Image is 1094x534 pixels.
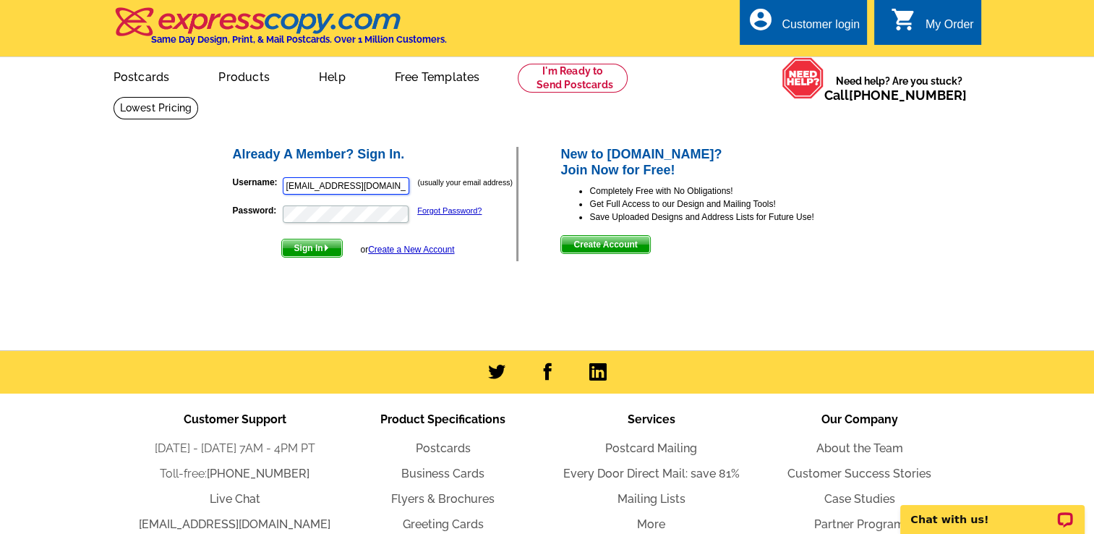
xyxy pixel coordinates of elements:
a: Products [195,59,293,93]
h2: Already A Member? Sign In. [233,147,517,163]
a: Forgot Password? [417,206,482,215]
a: [PHONE_NUMBER] [207,467,309,480]
button: Sign In [281,239,343,258]
span: Sign In [282,240,342,257]
label: Username: [233,176,281,189]
a: Every Door Direct Mail: save 81% [563,467,740,480]
span: Customer Support [184,412,286,426]
img: help [782,57,824,99]
li: Toll-free: [131,465,339,483]
a: account_circle Customer login [747,16,860,34]
li: Completely Free with No Obligations! [589,185,863,198]
a: Business Cards [401,467,484,480]
a: Postcards [90,59,193,93]
a: Flyers & Brochures [391,492,495,506]
a: shopping_cart My Order [891,16,974,34]
a: Create a New Account [368,245,454,255]
i: shopping_cart [891,7,917,33]
li: Save Uploaded Designs and Address Lists for Future Use! [589,211,863,224]
span: Our Company [821,412,898,426]
a: Partner Program [814,517,905,531]
h4: Same Day Design, Print, & Mail Postcards. Over 1 Million Customers. [151,34,447,45]
span: Services [628,412,675,426]
div: Customer login [782,18,860,38]
li: [DATE] - [DATE] 7AM - 4PM PT [131,440,339,457]
span: Call [824,88,967,103]
a: Greeting Cards [403,517,484,531]
a: Mailing Lists [617,492,685,506]
a: Customer Success Stories [787,467,931,480]
a: More [637,517,665,531]
a: Case Studies [824,492,895,506]
a: Same Day Design, Print, & Mail Postcards. Over 1 Million Customers. [114,17,447,45]
li: Get Full Access to our Design and Mailing Tools! [589,198,863,211]
button: Create Account [560,235,650,254]
a: About the Team [816,441,903,455]
i: account_circle [747,7,773,33]
span: Need help? Are you stuck? [824,74,974,103]
img: button-next-arrow-white.png [323,245,330,251]
a: Postcards [416,441,471,455]
label: Password: [233,204,281,217]
a: [PHONE_NUMBER] [849,88,967,103]
small: (usually your email address) [418,178,513,187]
div: or [360,243,454,256]
span: Product Specifications [380,412,505,426]
a: Help [296,59,369,93]
a: Postcard Mailing [605,441,697,455]
a: Live Chat [210,492,260,506]
iframe: LiveChat chat widget [891,488,1094,534]
div: My Order [926,18,974,38]
a: [EMAIL_ADDRESS][DOMAIN_NAME] [139,517,330,531]
a: Free Templates [372,59,503,93]
span: Create Account [561,236,649,253]
h2: New to [DOMAIN_NAME]? Join Now for Free! [560,147,863,178]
